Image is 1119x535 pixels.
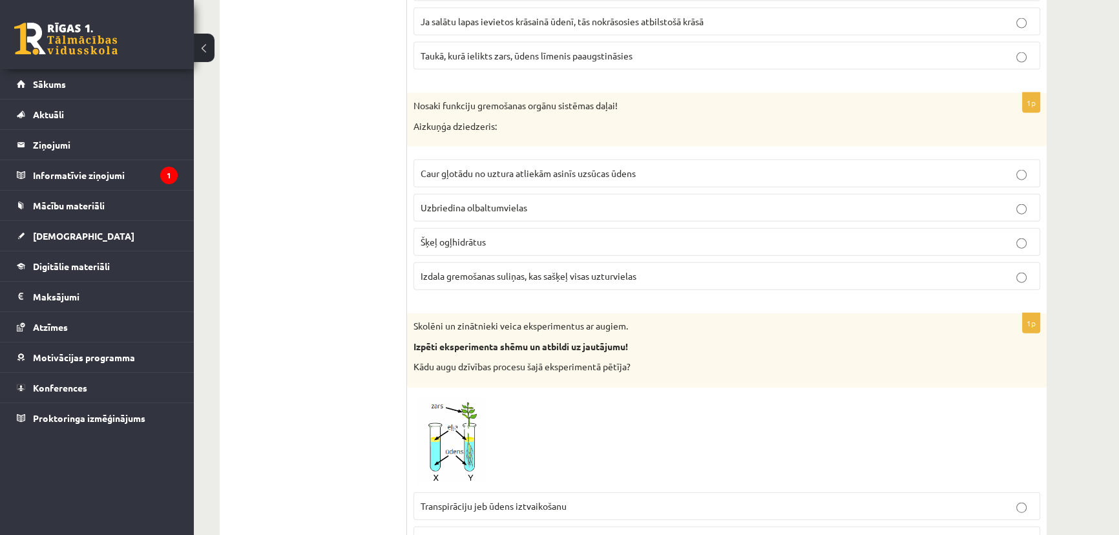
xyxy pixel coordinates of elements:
[17,69,178,99] a: Sākums
[17,342,178,372] a: Motivācijas programma
[33,230,134,242] span: [DEMOGRAPHIC_DATA]
[421,202,527,213] span: Uzbriedina olbaltumvielas
[17,282,178,311] a: Maksājumi
[1022,92,1040,113] p: 1p
[413,341,628,352] strong: Izpēti eksperimenta shēmu un atbildi uz jautājumu!
[1016,273,1027,283] input: Izdala gremošanas suliņas, kas sašķeļ visas uzturvielas
[413,120,976,133] p: Aizkuņģa dziedzeris:
[413,361,976,373] p: Kādu augu dzīvības procesu šajā eksperimentā pētīja?
[1016,18,1027,28] input: Ja salātu lapas ievietos krāsainā ūdenī, tās nokrāsosies atbilstošā krāsā
[17,403,178,433] a: Proktoringa izmēģinājums
[1016,52,1027,63] input: Taukā, kurā ielikts zars, ūdens līmenis paaugstināsies
[421,50,633,61] span: Taukā, kurā ielikts zars, ūdens līmenis paaugstināsies
[17,251,178,281] a: Digitālie materiāli
[33,200,105,211] span: Mācību materiāli
[1016,204,1027,215] input: Uzbriedina olbaltumvielas
[421,16,704,27] span: Ja salātu lapas ievietos krāsainā ūdenī, tās nokrāsosies atbilstošā krāsā
[33,160,178,190] legend: Informatīvie ziņojumi
[33,282,178,311] legend: Maksājumi
[1016,170,1027,180] input: Caur gļotādu no uztura atliekām asinīs uzsūcas ūdens
[421,500,567,512] span: Transpirāciju jeb ūdens iztvaikošanu
[160,167,178,184] i: 1
[33,412,145,424] span: Proktoringa izmēģinājums
[17,373,178,403] a: Konferences
[1016,238,1027,249] input: Šķeļ ogļhidrātus
[33,109,64,120] span: Aktuāli
[17,130,178,160] a: Ziņojumi
[17,191,178,220] a: Mācību materiāli
[14,23,118,55] a: Rīgas 1. Tālmācības vidusskola
[17,160,178,190] a: Informatīvie ziņojumi1
[413,394,510,486] img: 1.png
[17,312,178,342] a: Atzīmes
[33,260,110,272] span: Digitālie materiāli
[33,130,178,160] legend: Ziņojumi
[1016,503,1027,513] input: Transpirāciju jeb ūdens iztvaikošanu
[33,78,66,90] span: Sākums
[17,100,178,129] a: Aktuāli
[421,167,636,179] span: Caur gļotādu no uztura atliekām asinīs uzsūcas ūdens
[413,320,976,333] p: Skolēni un zinātnieki veica eksperimentus ar augiem.
[421,236,486,247] span: Šķeļ ogļhidrātus
[1022,313,1040,333] p: 1p
[33,351,135,363] span: Motivācijas programma
[413,100,976,112] p: Nosaki funkciju gremošanas orgānu sistēmas daļai!
[33,321,68,333] span: Atzīmes
[33,382,87,393] span: Konferences
[17,221,178,251] a: [DEMOGRAPHIC_DATA]
[421,270,636,282] span: Izdala gremošanas suliņas, kas sašķeļ visas uzturvielas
